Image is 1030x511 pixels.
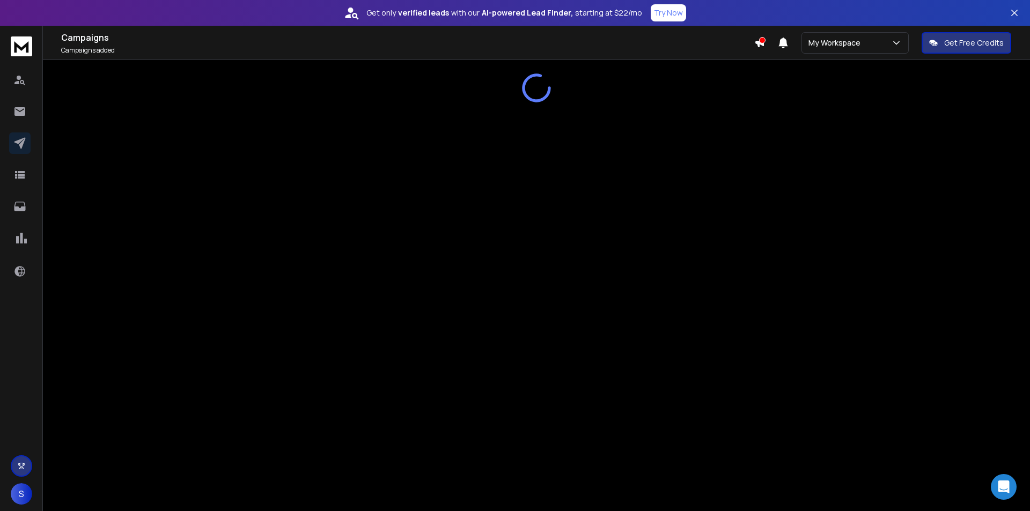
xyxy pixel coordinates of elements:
[651,4,686,21] button: Try Now
[61,46,754,55] p: Campaigns added
[991,474,1017,500] div: Open Intercom Messenger
[944,38,1004,48] p: Get Free Credits
[808,38,865,48] p: My Workspace
[482,8,573,18] strong: AI-powered Lead Finder,
[654,8,683,18] p: Try Now
[11,36,32,56] img: logo
[366,8,642,18] p: Get only with our starting at $22/mo
[11,483,32,505] button: S
[61,31,754,44] h1: Campaigns
[922,32,1011,54] button: Get Free Credits
[398,8,449,18] strong: verified leads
